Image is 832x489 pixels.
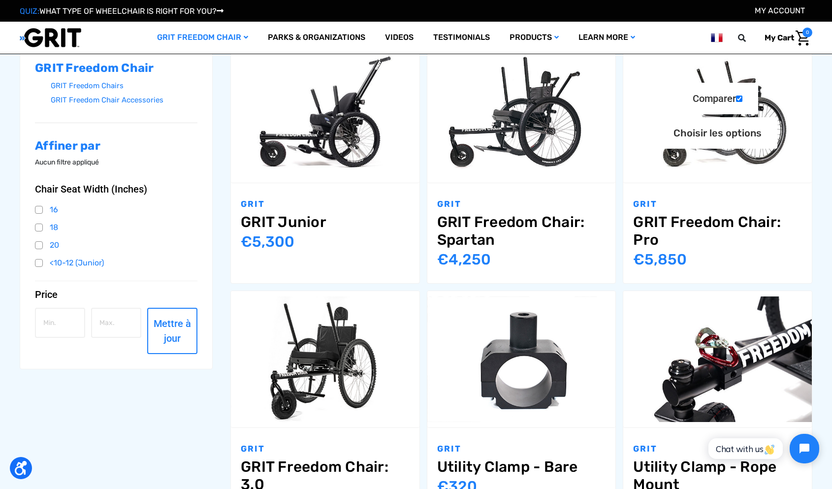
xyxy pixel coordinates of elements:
[231,291,419,427] a: GRIT Freedom Chair: 3.0,$2,995.00
[437,251,491,268] span: €‌4,250
[802,28,812,37] span: 0
[258,22,375,54] a: Parks & Organizations
[427,296,616,422] img: Utility Clamp - Bare
[20,6,224,16] a: QUIZ:WHAT TYPE OF WHEELCHAIR IS RIGHT FOR YOU?
[623,296,812,422] img: Utility Clamp - Rope Mount
[427,291,616,427] a: Utility Clamp - Bare,$299.00
[423,22,500,54] a: Testimonials
[147,308,197,354] button: Mettre à jour
[437,443,606,456] p: GRIT
[241,213,410,231] a: GRIT Junior,$4,995.00
[755,6,805,15] a: Compte
[35,308,85,338] input: Min.
[375,22,423,54] a: Videos
[35,256,197,270] a: <10-12 (Junior)
[736,96,742,102] input: Comparer
[698,425,828,472] iframe: Tidio Chat
[35,183,147,195] span: Chair Seat Width (Inches)
[35,202,197,217] a: 16
[623,291,812,427] a: Utility Clamp - Rope Mount,$349.00
[35,61,197,75] h2: GRIT Freedom Chair
[742,28,757,48] input: Search
[633,443,802,456] p: GRIT
[35,139,197,153] h2: Affiner par
[757,28,812,48] a: Panier avec 0 article
[91,308,141,338] input: Max.
[35,157,197,167] p: Aucun filtre appliqué
[500,22,569,54] a: Products
[241,198,410,211] p: GRIT
[20,6,39,16] span: QUIZ:
[241,233,294,251] span: €‌5,300
[633,198,802,211] p: GRIT
[658,117,777,149] a: Choisir les options
[437,458,606,476] a: Utility Clamp - Bare,$299.00
[35,289,58,300] span: Price
[35,183,197,195] button: Chair Seat Width (Inches)
[20,28,81,48] img: GRIT All-Terrain Wheelchair and Mobility Equipment
[796,31,810,46] img: Cart
[677,83,758,114] label: Comparer
[147,22,258,54] a: GRIT Freedom Chair
[231,296,419,422] img: GRIT Freedom Chair: 3.0
[711,32,723,44] img: fr.png
[633,251,687,268] span: €‌5,850
[35,289,197,300] button: Price
[241,443,410,456] p: GRIT
[569,22,645,54] a: Learn More
[437,213,606,249] a: GRIT Freedom Chair: Spartan,$3,995.00
[51,79,197,93] a: GRIT Freedom Chairs
[35,238,197,253] a: 20
[765,33,794,42] span: My Cart
[51,93,197,107] a: GRIT Freedom Chair Accessories
[633,213,802,249] a: GRIT Freedom Chair: Pro,$5,495.00
[35,220,197,235] a: 18
[437,198,606,211] p: GRIT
